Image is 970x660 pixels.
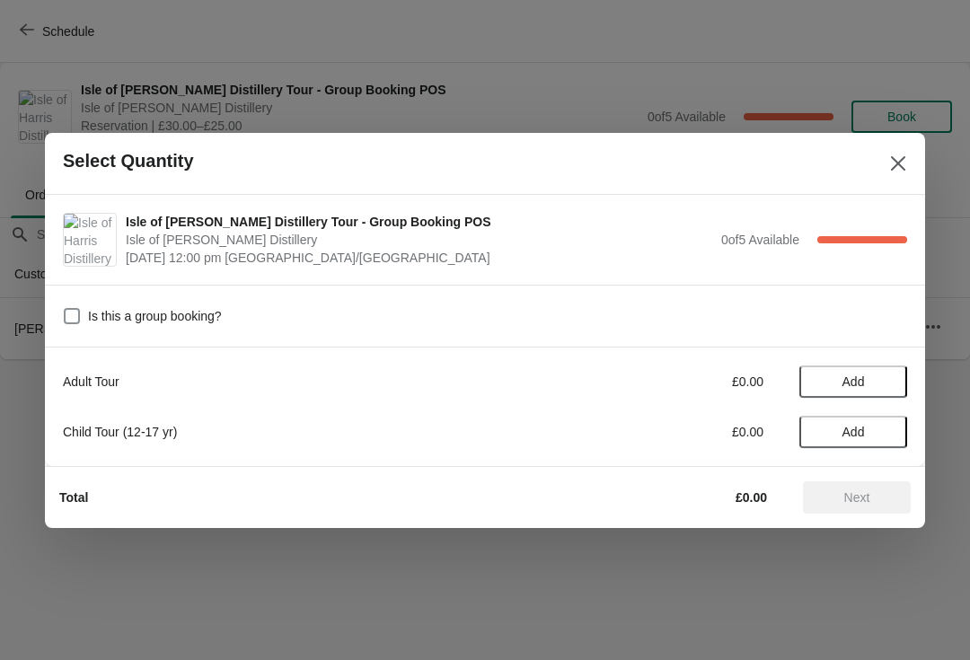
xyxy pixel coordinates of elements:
[721,233,799,247] span: 0 of 5 Available
[842,374,865,389] span: Add
[597,373,763,391] div: £0.00
[799,365,907,398] button: Add
[799,416,907,448] button: Add
[597,423,763,441] div: £0.00
[126,213,712,231] span: Isle of [PERSON_NAME] Distillery Tour - Group Booking POS
[126,231,712,249] span: Isle of [PERSON_NAME] Distillery
[842,425,865,439] span: Add
[736,490,767,505] strong: £0.00
[63,373,561,391] div: Adult Tour
[882,147,914,180] button: Close
[63,423,561,441] div: Child Tour (12-17 yr)
[63,151,194,172] h2: Select Quantity
[64,214,116,266] img: Isle of Harris Distillery Tour - Group Booking POS | Isle of Harris Distillery | October 9 | 12:0...
[59,490,88,505] strong: Total
[126,249,712,267] span: [DATE] 12:00 pm [GEOGRAPHIC_DATA]/[GEOGRAPHIC_DATA]
[88,307,222,325] span: Is this a group booking?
